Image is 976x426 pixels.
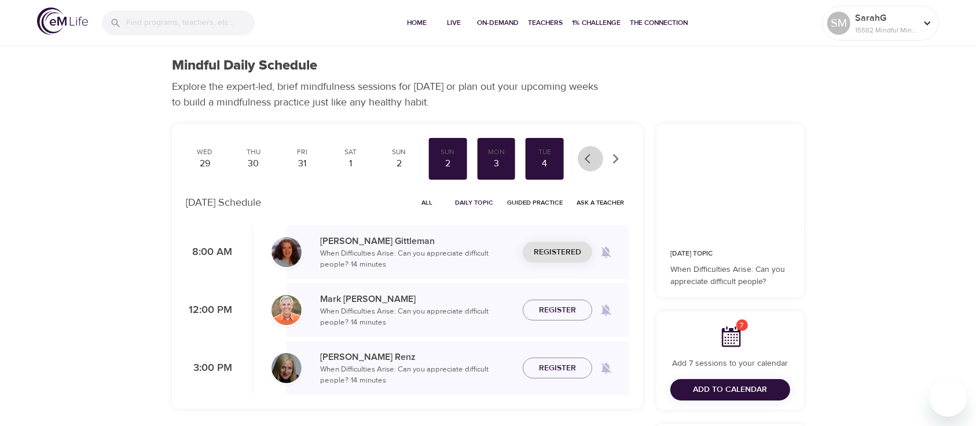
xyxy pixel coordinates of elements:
input: Find programs, teachers, etc... [126,10,255,35]
p: [PERSON_NAME] Renz [320,350,513,364]
p: Mark [PERSON_NAME] [320,292,513,306]
div: Sun [385,147,414,157]
span: The Connection [630,17,688,29]
div: Tue [530,147,559,157]
span: All [413,197,441,208]
p: 12:00 PM [186,303,232,318]
div: SM [827,12,850,35]
p: [DATE] Schedule [186,195,261,210]
button: All [409,194,446,212]
p: Explore the expert-led, brief mindfulness sessions for [DATE] or plan out your upcoming weeks to ... [172,79,606,110]
button: Add to Calendar [670,379,790,400]
span: Ask a Teacher [577,197,624,208]
span: Guided Practice [507,197,563,208]
p: Add 7 sessions to your calendar [670,358,790,370]
p: 8:00 AM [186,245,232,260]
span: Home [403,17,431,29]
p: When Difficulties Arise: Can you appreciate difficult people? · 14 minutes [320,306,513,329]
div: 30 [239,157,268,170]
span: Daily Topic [455,197,493,208]
div: Fri [288,147,317,157]
span: Remind me when a class goes live every Thursday at 12:00 PM [592,296,620,324]
div: 2 [433,157,462,170]
span: 1% Challenge [572,17,621,29]
button: Daily Topic [450,194,498,212]
div: 2 [385,157,414,170]
span: Live [440,17,468,29]
div: 29 [190,157,219,170]
p: [PERSON_NAME] Gittleman [320,234,513,248]
p: 3:00 PM [186,361,232,376]
div: Thu [239,147,268,157]
div: 1 [336,157,365,170]
span: Registered [534,245,581,260]
p: 15582 Mindful Minutes [855,25,916,35]
span: Register [539,303,576,318]
span: On-Demand [477,17,519,29]
div: 31 [288,157,317,170]
button: Register [523,300,592,321]
p: SarahG [855,11,916,25]
button: Guided Practice [502,194,567,212]
span: 7 [736,319,748,331]
button: Ask a Teacher [572,194,629,212]
span: Remind me when a class goes live every Thursday at 3:00 PM [592,354,620,382]
div: Wed [190,147,219,157]
span: Add to Calendar [694,383,768,397]
button: Registered [523,242,592,263]
iframe: Button to launch messaging window [930,380,967,417]
p: When Difficulties Arise: Can you appreciate difficult people? [670,264,790,288]
div: 3 [482,157,511,170]
div: 4 [530,157,559,170]
span: Register [539,361,576,376]
p: When Difficulties Arise: Can you appreciate difficult people? · 14 minutes [320,364,513,387]
span: Teachers [528,17,563,29]
img: Cindy2%20031422%20blue%20filter%20hi-res.jpg [271,237,302,267]
h1: Mindful Daily Schedule [172,57,317,74]
p: [DATE] Topic [670,249,790,259]
div: Sat [336,147,365,157]
img: Mark_Pirtle-min.jpg [271,295,302,325]
div: Sun [433,147,462,157]
img: logo [37,8,88,35]
p: When Difficulties Arise: Can you appreciate difficult people? · 14 minutes [320,248,513,271]
button: Register [523,358,592,379]
img: Diane_Renz-min.jpg [271,353,302,383]
div: Mon [482,147,511,157]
